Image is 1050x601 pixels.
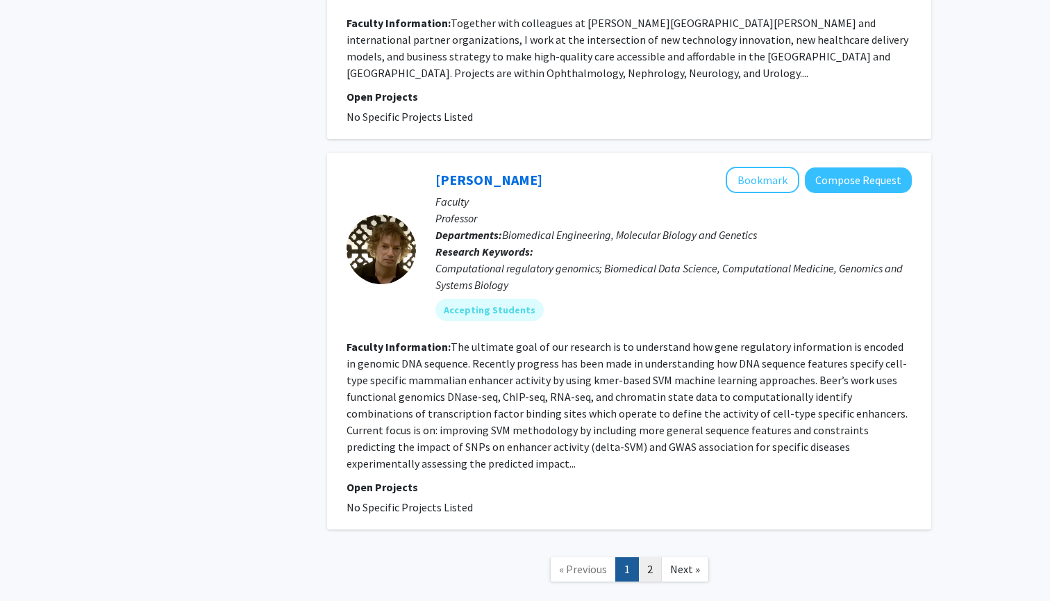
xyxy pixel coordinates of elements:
span: No Specific Projects Listed [347,110,473,124]
a: Previous Page [550,557,616,582]
p: Open Projects [347,88,912,105]
p: Open Projects [347,479,912,495]
button: Compose Request to Michael Beer [805,167,912,193]
fg-read-more: The ultimate goal of our research is to understand how gene regulatory information is encoded in ... [347,340,908,470]
a: [PERSON_NAME] [435,171,542,188]
button: Add Michael Beer to Bookmarks [726,167,799,193]
p: Faculty [435,193,912,210]
b: Faculty Information: [347,16,451,30]
mat-chip: Accepting Students [435,299,544,321]
a: 1 [615,557,639,582]
nav: Page navigation [327,543,931,600]
fg-read-more: Together with colleagues at [PERSON_NAME][GEOGRAPHIC_DATA][PERSON_NAME] and international partner... [347,16,908,80]
b: Departments: [435,228,502,242]
span: No Specific Projects Listed [347,500,473,514]
div: Computational regulatory genomics; Biomedical Data Science, Computational Medicine, Genomics and ... [435,260,912,293]
iframe: Chat [10,538,59,591]
span: Biomedical Engineering, Molecular Biology and Genetics [502,228,757,242]
span: Next » [670,562,700,576]
a: Next [661,557,709,582]
p: Professor [435,210,912,227]
b: Faculty Information: [347,340,451,354]
b: Research Keywords: [435,245,533,258]
a: 2 [638,557,662,582]
span: « Previous [559,562,607,576]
